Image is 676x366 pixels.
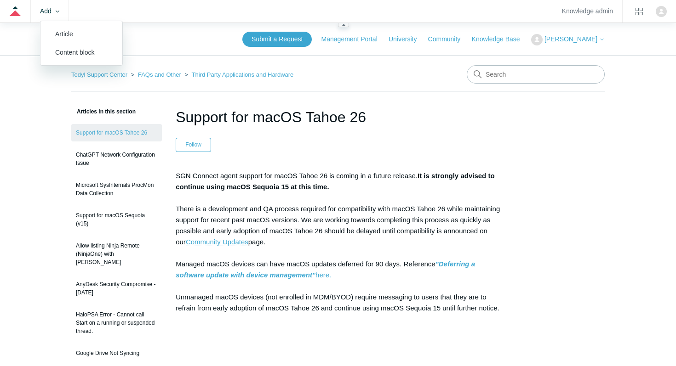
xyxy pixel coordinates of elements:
[321,34,387,44] a: Management Portal
[428,34,470,44] a: Community
[71,124,162,141] a: Support for macOS Tahoe 26
[176,106,500,128] h1: Support for macOS Tahoe 26
[176,172,494,191] strong: It is strongly advised to continue using macOS Sequoia 15 at this time.
[71,306,162,340] a: HaloPSA Error - Cannot call Start on a running or suspended thread.
[242,32,312,47] a: Submit a Request
[71,276,162,301] a: AnyDesk Security Compromise - [DATE]
[40,9,59,14] zd-hc-trigger: Add
[71,176,162,202] a: Microsoft SysInternals ProcMon Data Collection
[71,237,162,271] a: Allow listing Ninja Remote (NinjaOne) with [PERSON_NAME]
[71,146,162,172] a: ChatGPT Network Configuration Issue
[176,260,475,279] strong: "Deferring a software update with device management"
[71,344,162,362] a: Google Drive Not Syncing
[192,71,294,78] a: Third Party Applications and Hardware
[544,35,597,43] span: [PERSON_NAME]
[183,71,294,78] li: Third Party Applications and Hardware
[562,9,613,14] a: Knowledge admin
[656,6,667,17] zd-hc-trigger: Click your profile icon to open the profile menu
[40,25,122,43] a: Article
[389,34,426,44] a: University
[176,138,211,152] button: Follow Article
[129,71,183,78] li: FAQs and Other
[176,260,475,279] a: "Deferring a software update with device management"here.
[176,170,500,358] p: SGN Connect agent support for macOS Tahoe 26 is coming in a future release. There is a developmen...
[71,71,127,78] a: Todyl Support Center
[531,34,605,45] button: [PERSON_NAME]
[472,34,529,44] a: Knowledge Base
[138,71,181,78] a: FAQs and Other
[186,238,248,246] a: Community Updates
[467,65,605,84] input: Search
[71,71,129,78] li: Todyl Support Center
[656,6,667,17] img: user avatar
[338,23,349,27] zd-hc-resizer: Guide navigation
[40,43,122,62] a: Content block
[71,207,162,232] a: Support for macOS Sequoia (v15)
[71,108,136,115] span: Articles in this section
